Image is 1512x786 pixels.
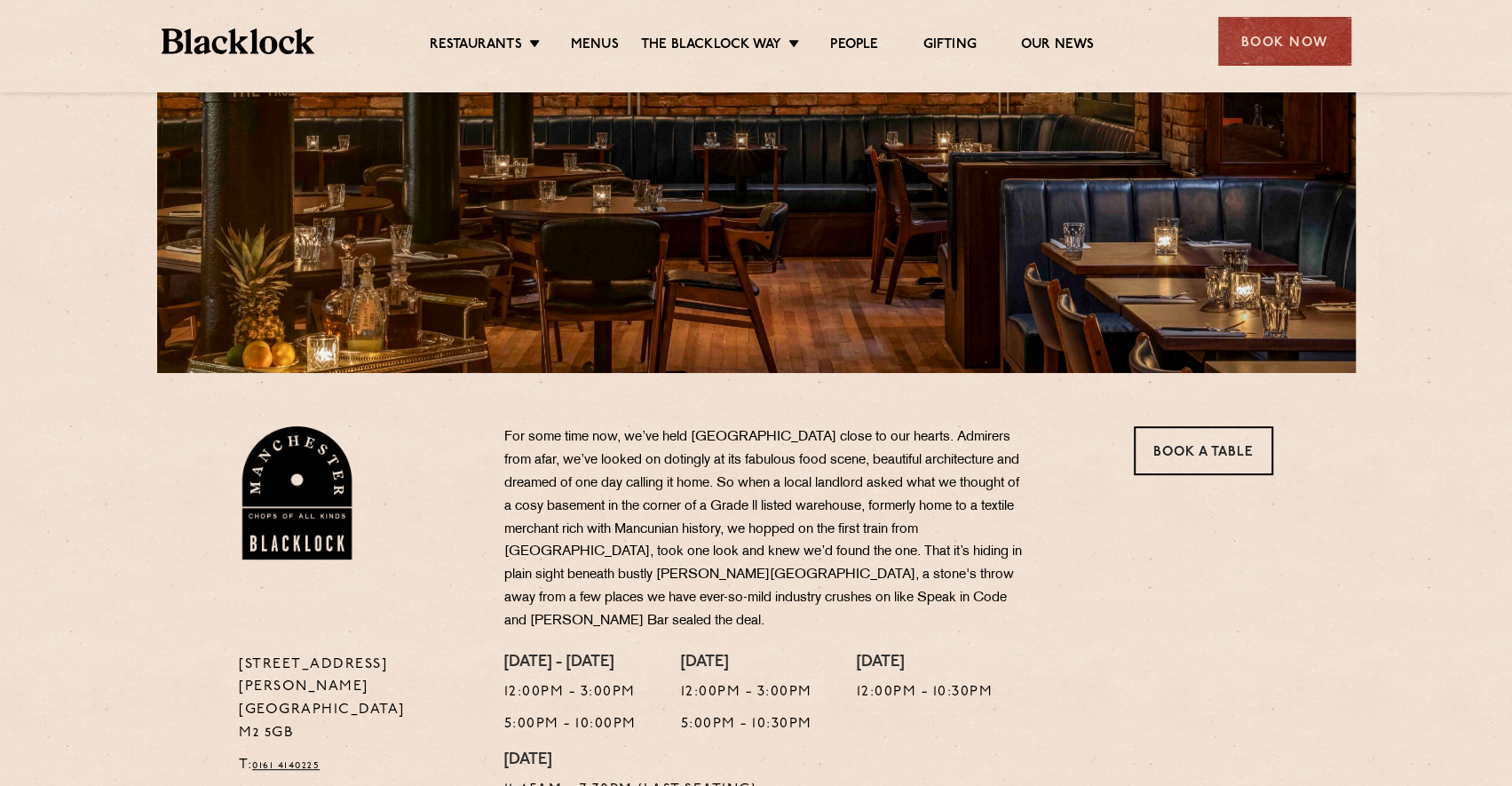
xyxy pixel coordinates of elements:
[681,713,812,736] p: 5:00pm - 10:30pm
[504,713,637,736] p: 5:00pm - 10:00pm
[239,654,478,746] p: [STREET_ADDRESS][PERSON_NAME] [GEOGRAPHIC_DATA] M2 5GB
[504,681,637,704] p: 12:00pm - 3:00pm
[681,654,812,673] h4: [DATE]
[857,681,993,704] p: 12:00pm - 10:30pm
[504,654,637,673] h4: [DATE] - [DATE]
[641,36,781,56] a: The Blacklock Way
[1021,36,1095,56] a: Our News
[857,654,993,673] h4: [DATE]
[922,36,976,56] a: Gifting
[1218,17,1351,66] div: Book Now
[571,36,619,56] a: Menus
[504,426,1028,633] p: For some time now, we’ve held [GEOGRAPHIC_DATA] close to our hearts. Admirers from afar, we’ve lo...
[681,681,812,704] p: 12:00pm - 3:00pm
[830,36,878,56] a: People
[162,28,315,54] img: BL_Textured_Logo-footer-cropped.svg
[1134,426,1273,475] a: Book a Table
[430,36,522,56] a: Restaurants
[504,751,757,771] h4: [DATE]
[252,760,320,771] a: 0161 4140225
[239,426,355,560] img: BL_Manchester_Logo-bleed.png
[239,754,478,777] p: T:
